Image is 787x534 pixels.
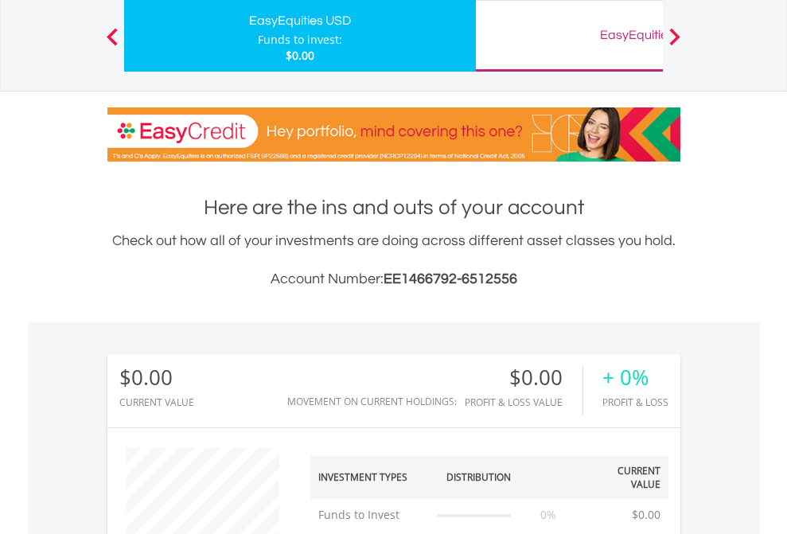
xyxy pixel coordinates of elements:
[446,470,511,484] div: Distribution
[659,36,691,52] button: Next
[286,48,314,63] span: $0.00
[602,366,668,389] div: + 0%
[107,230,680,290] div: Check out how all of your investments are doing across different asset classes you hold.
[107,107,680,162] img: EasyCredit Promotion Banner
[624,499,668,531] td: $0.00
[119,397,194,407] div: CURRENT VALUE
[287,396,457,407] div: Movement on Current Holdings:
[107,268,680,290] h3: Account Number:
[579,456,668,499] th: Current Value
[465,397,582,407] div: Profit & Loss Value
[107,193,680,222] h1: Here are the ins and outs of your account
[602,397,668,407] div: Profit & Loss
[310,456,430,499] th: Investment Types
[310,499,430,531] td: Funds to Invest
[384,271,517,286] span: EE1466792-6512556
[119,366,194,389] div: $0.00
[465,366,582,389] div: $0.00
[134,10,466,32] div: EasyEquities USD
[519,499,579,531] td: 0%
[258,32,342,48] div: Funds to invest:
[96,36,128,52] button: Previous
